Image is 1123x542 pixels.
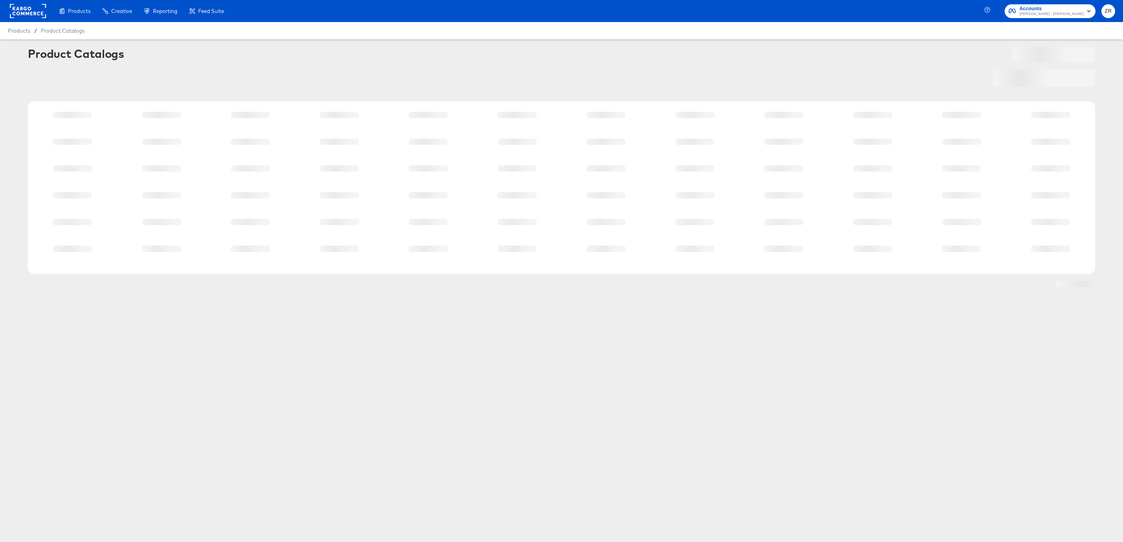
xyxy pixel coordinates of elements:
span: [PERSON_NAME] - [PERSON_NAME] [1020,11,1084,17]
button: ZR [1101,4,1115,18]
button: Accounts[PERSON_NAME] - [PERSON_NAME] [1005,4,1095,18]
span: Creative [111,8,132,14]
span: Feed Suite [198,8,224,14]
a: Product Catalogs [41,28,85,34]
span: / [30,28,41,34]
div: Product Catalogs [28,47,124,60]
span: ZR [1105,7,1112,16]
span: Reporting [153,8,177,14]
span: Products [68,8,90,14]
span: Accounts [1020,5,1084,13]
span: Products [8,28,30,34]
